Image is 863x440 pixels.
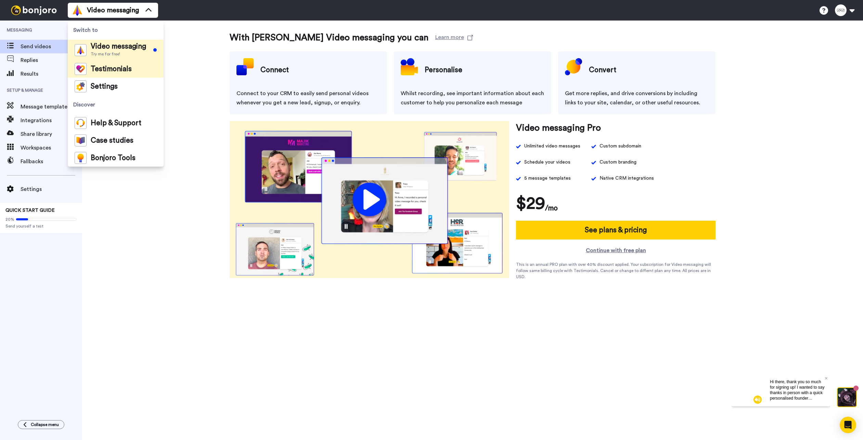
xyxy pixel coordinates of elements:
span: QUICK START GUIDE [5,208,55,213]
a: Case studies [68,132,164,149]
div: Open Intercom Messenger [840,417,856,433]
span: Results [21,70,82,78]
span: Try me for free! [91,51,146,57]
span: 20% [5,217,14,222]
h4: Personalise [425,62,462,79]
span: Switch to [68,21,164,40]
span: Share library [21,130,82,138]
span: Fallbacks [21,157,82,166]
a: Testimonials [68,60,164,78]
div: Get more replies, and drive conversions by including links to your site, calendar, or other usefu... [565,89,709,107]
span: Collapse menu [31,422,59,427]
span: Settings [21,185,82,193]
a: Bonjoro Tools [68,149,164,167]
span: Integrations [21,116,69,125]
img: vm-color.svg [75,44,87,56]
div: Custom subdomain [600,142,641,151]
span: Case studies [91,137,133,144]
button: Collapse menu [18,420,64,429]
span: Hi there, thank you so much for signing up! I wanted to say thanks in person with a quick persona... [38,6,93,71]
span: Custom branding [600,158,636,167]
h3: Video messaging Pro [516,121,601,135]
span: 5 message templates [524,174,571,183]
h3: With [PERSON_NAME] Video messaging you can [230,31,428,44]
img: bj-tools-colored.svg [75,152,87,164]
span: Bonjoro Tools [91,155,136,161]
img: mute-white.svg [22,22,30,30]
a: Continue with free plan [516,246,716,255]
span: Native CRM integrations [600,174,654,183]
img: case-study-colored.svg [75,134,87,146]
a: Settings [68,78,164,95]
span: Discover [68,95,164,114]
img: bj-logo-header-white.svg [8,5,60,15]
a: Video messagingTry me for free! [68,40,164,60]
h4: Convert [589,62,616,79]
h1: $29 [516,193,545,214]
span: Video messaging [91,43,146,50]
div: Whilst recording, see important information about each customer to help you personalize each message [401,89,544,107]
h4: /mo [545,203,558,214]
div: Unlimited video messages [524,142,580,151]
div: Connect to your CRM to easily send personal videos whenever you get a new lead, signup, or enquiry. [236,89,380,107]
span: Schedule your videos [524,158,570,167]
img: tm-color.svg [75,63,87,75]
div: This is an annual PRO plan with over 40% discount applied. Your subscription for Video messaging ... [516,261,716,280]
a: Learn more [435,31,473,44]
span: Replies [21,56,82,64]
span: Video messaging [87,5,139,15]
img: settings-colored.svg [75,80,87,92]
span: Testimonials [91,66,132,73]
span: Settings [91,83,118,90]
span: Send videos [21,42,69,51]
span: Help & Support [91,120,141,127]
img: help-and-support-colored.svg [75,117,87,129]
div: Learn more [435,33,464,40]
h4: Connect [260,62,289,79]
span: Message template [21,103,82,111]
h4: See plans & pricing [585,224,647,236]
a: Help & Support [68,114,164,132]
span: Send yourself a test [5,223,77,229]
img: c638375f-eacb-431c-9714-bd8d08f708a7-1584310529.jpg [1,1,19,20]
span: Workspaces [21,144,82,152]
img: vm-color.svg [72,5,83,16]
